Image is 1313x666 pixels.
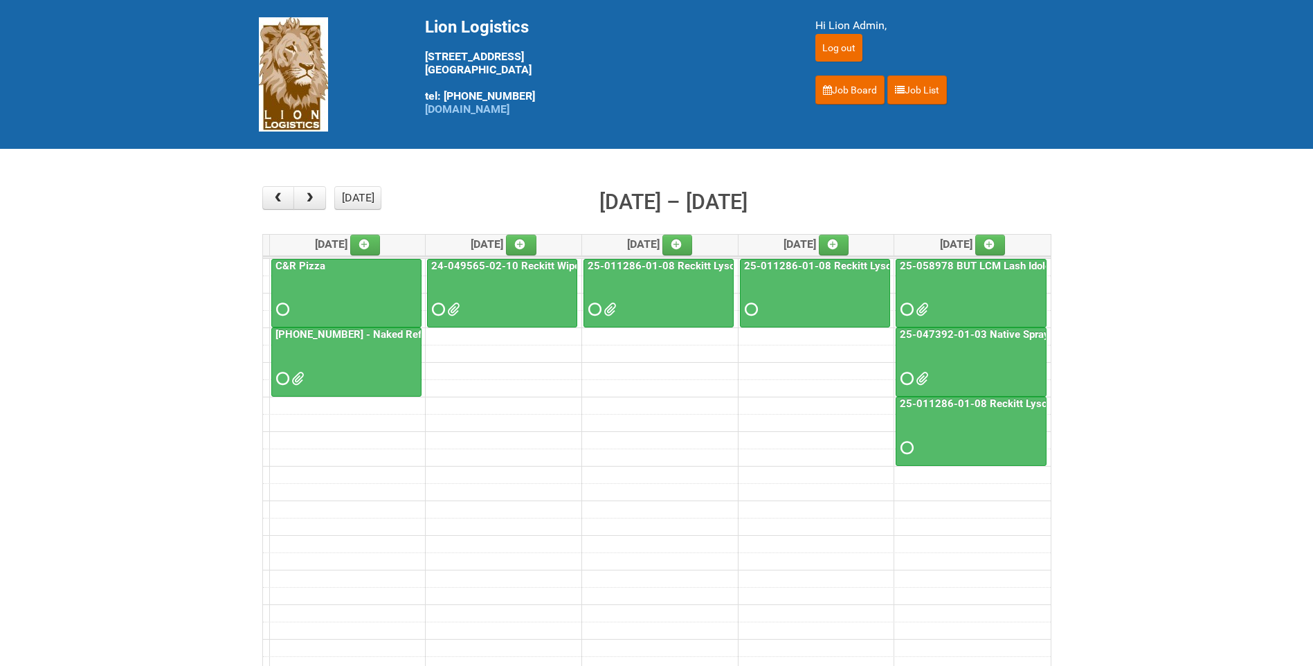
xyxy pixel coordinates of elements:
[745,305,754,314] span: Requested
[819,235,849,255] a: Add an event
[975,235,1006,255] a: Add an event
[900,374,910,384] span: Requested
[506,235,536,255] a: Add an event
[271,327,422,397] a: [PHONE_NUMBER] - Naked Reformulation
[896,327,1047,397] a: 25-047392-01-03 Native Spray Rapid Response
[740,259,890,328] a: 25-011286-01-08 Reckitt Lysol Laundry Scented - BLINDING (hold slot)
[425,17,781,116] div: [STREET_ADDRESS] [GEOGRAPHIC_DATA] tel: [PHONE_NUMBER]
[583,259,734,328] a: 25-011286-01-08 Reckitt Lysol Laundry Scented
[432,305,442,314] span: Requested
[896,259,1047,328] a: 25-058978 BUT LCM Lash Idole US / Retest
[741,260,1083,272] a: 25-011286-01-08 Reckitt Lysol Laundry Scented - BLINDING (hold slot)
[887,75,947,105] a: Job List
[599,186,748,218] h2: [DATE] – [DATE]
[334,186,381,210] button: [DATE]
[585,260,820,272] a: 25-011286-01-08 Reckitt Lysol Laundry Scented
[273,260,328,272] a: C&R Pizza
[815,17,1055,34] div: Hi Lion Admin,
[425,17,529,37] span: Lion Logistics
[896,397,1047,466] a: 25-011286-01-08 Reckitt Lysol Laundry Scented - BLINDING (hold slot)
[428,260,667,272] a: 24-049565-02-10 Reckitt Wipes HUT Stages 1-3
[815,34,862,62] input: Log out
[427,259,577,328] a: 24-049565-02-10 Reckitt Wipes HUT Stages 1-3
[897,260,1110,272] a: 25-058978 BUT LCM Lash Idole US / Retest
[916,374,925,384] span: 25-047392-01-03 - MDN.xlsx 25-047392-01-03 JNF.DOC
[259,17,328,132] img: Lion Logistics
[897,328,1130,341] a: 25-047392-01-03 Native Spray Rapid Response
[447,305,457,314] span: 24-049565-02-10 - MDN 2.xlsx 24-049565-02-10 - JNF.DOC 24-049565-02-10 - MDN.xlsx
[897,397,1238,410] a: 25-011286-01-08 Reckitt Lysol Laundry Scented - BLINDING (hold slot)
[350,235,381,255] a: Add an event
[271,259,422,328] a: C&R Pizza
[916,305,925,314] span: MDN (2) 25-058978-01-08.xlsx LPF 25-058978-01-08.xlsx CELL 1.pdf CELL 2.pdf CELL 3.pdf CELL 4.pdf...
[815,75,885,105] a: Job Board
[315,237,381,251] span: [DATE]
[291,374,301,384] span: MDN - 25-055556-01 (2).xlsx MDN - 25-055556-01.xlsx JNF - 25-055556-01.doc
[425,102,509,116] a: [DOMAIN_NAME]
[273,328,473,341] a: [PHONE_NUMBER] - Naked Reformulation
[276,305,286,314] span: Requested
[784,237,849,251] span: [DATE]
[662,235,693,255] a: Add an event
[940,237,1006,251] span: [DATE]
[900,305,910,314] span: Requested
[604,305,613,314] span: 25-011286-01 - MDN (2).xlsx 25-011286-01-08 - JNF.DOC 25-011286-01 - MDN.xlsx
[276,374,286,384] span: Requested
[627,237,693,251] span: [DATE]
[259,67,328,80] a: Lion Logistics
[900,443,910,453] span: Requested
[588,305,598,314] span: Requested
[471,237,536,251] span: [DATE]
